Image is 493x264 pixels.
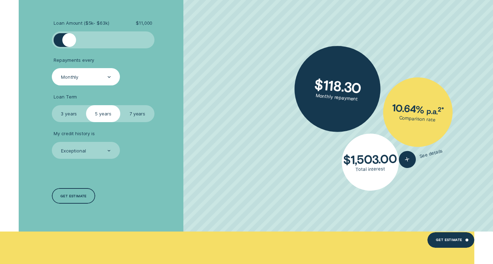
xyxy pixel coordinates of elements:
a: Get Estimate [427,232,474,248]
button: See details [397,142,444,169]
label: 5 years [86,105,120,122]
div: Monthly [61,74,78,80]
label: 7 years [120,105,154,122]
span: Repayments every [54,57,94,63]
div: Exceptional [61,148,86,154]
span: $ 11,000 [136,20,152,26]
span: My credit history is [54,131,95,136]
span: Loan Amount ( $5k - $63k ) [54,20,109,26]
span: See details [419,148,443,159]
span: Loan Term [54,94,77,100]
label: 3 years [52,105,86,122]
a: Get estimate [52,188,95,204]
